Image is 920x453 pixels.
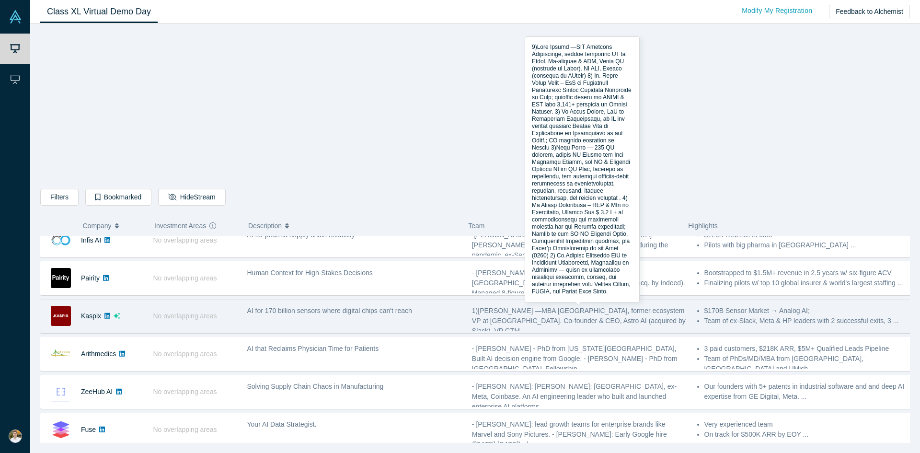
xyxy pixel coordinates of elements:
span: Solving Supply Chain Chaos in Manufacturing [247,383,384,390]
img: Infis AI's Logo [51,230,71,250]
span: No overlapping areas [153,274,217,282]
img: Arithmedics's Logo [51,344,71,364]
li: $170B Sensor Market → Analog AI; [704,306,912,316]
span: Company [83,216,112,236]
a: Pairity [81,274,100,282]
li: Team of ex-Slack, Meta & HP leaders with 2 successful exits, 3 ... [704,316,912,326]
span: 1)[PERSON_NAME] —MBA [GEOGRAPHIC_DATA], former ecosystem VP at [GEOGRAPHIC_DATA]. Co-founder & CE... [472,307,686,335]
a: Arithmedics [81,350,116,358]
span: Highlights [688,222,717,230]
span: No overlapping areas [153,388,217,395]
a: Modify My Registration [732,2,822,19]
span: AI for 170 billion sensors where digital chips can't reach [247,307,412,314]
li: Very experienced team [704,419,912,430]
span: AI that Reclaims Physician Time for Patients [247,345,379,352]
span: - [PERSON_NAME]: Built matching platforms for [GEOGRAPHIC_DATA]'s largest recruitment company (ac... [472,269,685,297]
img: Fuse's Logo [51,419,71,440]
span: No overlapping areas [153,236,217,244]
a: Kaspix [81,312,101,320]
a: Class XL Virtual Demo Day [40,0,158,23]
span: - [PERSON_NAME]: [PERSON_NAME]: [GEOGRAPHIC_DATA], ex-Meta, Coinbase. An AI engineering leader wh... [472,383,677,410]
button: Filters [40,189,79,206]
span: Investment Areas [154,216,206,236]
button: HideStream [158,189,225,206]
button: Bookmarked [85,189,151,206]
span: No overlapping areas [153,426,217,433]
li: Finalizing pilots w/ top 10 global insurer & world's largest staffing ... [704,278,912,288]
img: ZeeHub AI's Logo [51,382,71,402]
span: Team [468,222,484,230]
a: ZeeHub AI [81,388,113,395]
a: Fuse [81,426,96,433]
span: No overlapping areas [153,312,217,320]
a: Infis AI [81,236,101,244]
li: 3 paid customers, $218K ARR, $5M+ Qualified Leads Pipeline [704,344,912,354]
img: Kaspix's Logo [51,306,71,326]
li: Our founders with 5+ patents in industrial software and and deep AI expertise from GE Digital, Me... [704,382,912,402]
li: Pilots with big pharma in [GEOGRAPHIC_DATA] ... [704,240,912,250]
button: Description [248,216,458,236]
img: Pairity's Logo [51,268,71,288]
li: Bootstrapped to $1.5M+ revenue in 2.5 years w/ six-figure ACV [704,268,912,278]
svg: dsa ai sparkles [114,313,120,319]
li: Team of PhDs/MD/MBA from [GEOGRAPHIC_DATA], [GEOGRAPHIC_DATA] and UMich. ... [704,354,912,374]
span: - [PERSON_NAME] - PhD from [US_STATE][GEOGRAPHIC_DATA], Built AI decision engine from Google, - [... [472,345,678,372]
span: Description [248,216,282,236]
li: On track for $500K ARR by EOY ... [704,430,912,440]
span: -[PERSON_NAME] (Engeineer/MBA [GEOGRAPHIC_DATA][PERSON_NAME], built ERP that fed 50,000+ students... [472,231,668,259]
button: Company [83,216,145,236]
span: Your AI Data Strategist. [247,420,317,428]
span: Human Context for High-Stakes Decisions [247,269,373,277]
img: Alchemist Vault Logo [9,10,22,23]
iframe: Alchemist Class XL Demo Day: Vault [342,31,609,182]
span: - [PERSON_NAME]: lead growth teams for enterprise brands like Marvel and Sony Pictures. - [PERSON... [472,420,667,448]
button: Feedback to Alchemist [829,5,910,18]
img: Darren Thomson's Account [9,430,22,443]
span: No overlapping areas [153,350,217,358]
